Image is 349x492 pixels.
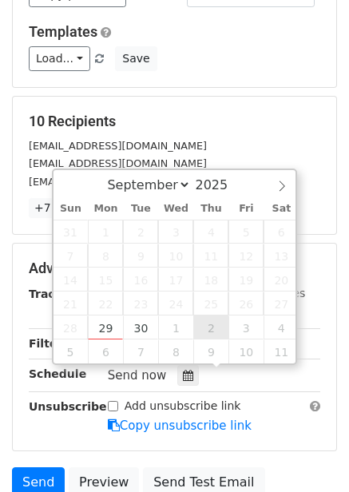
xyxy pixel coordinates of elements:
[88,204,123,214] span: Mon
[193,204,228,214] span: Thu
[228,204,264,214] span: Fri
[193,268,228,292] span: September 18, 2025
[125,398,241,415] label: Add unsubscribe link
[54,220,89,244] span: August 31, 2025
[158,204,193,214] span: Wed
[193,220,228,244] span: September 4, 2025
[29,23,97,40] a: Templates
[54,315,89,339] span: September 28, 2025
[88,244,123,268] span: September 8, 2025
[193,244,228,268] span: September 11, 2025
[29,400,107,413] strong: Unsubscribe
[54,244,89,268] span: September 7, 2025
[29,337,69,350] strong: Filters
[228,339,264,363] span: October 10, 2025
[228,244,264,268] span: September 12, 2025
[264,244,299,268] span: September 13, 2025
[158,244,193,268] span: September 10, 2025
[123,204,158,214] span: Tue
[264,339,299,363] span: October 11, 2025
[29,288,82,300] strong: Tracking
[264,315,299,339] span: October 4, 2025
[158,268,193,292] span: September 17, 2025
[123,292,158,315] span: September 23, 2025
[88,220,123,244] span: September 1, 2025
[228,292,264,315] span: September 26, 2025
[228,220,264,244] span: September 5, 2025
[88,268,123,292] span: September 15, 2025
[108,368,167,383] span: Send now
[88,315,123,339] span: September 29, 2025
[54,339,89,363] span: October 5, 2025
[264,204,299,214] span: Sat
[54,204,89,214] span: Sun
[29,260,320,277] h5: Advanced
[29,176,207,188] small: [EMAIL_ADDRESS][DOMAIN_NAME]
[269,415,349,492] iframe: Chat Widget
[29,140,207,152] small: [EMAIL_ADDRESS][DOMAIN_NAME]
[88,339,123,363] span: October 6, 2025
[29,46,90,71] a: Load...
[123,244,158,268] span: September 9, 2025
[123,315,158,339] span: September 30, 2025
[228,315,264,339] span: October 3, 2025
[158,292,193,315] span: September 24, 2025
[264,220,299,244] span: September 6, 2025
[123,268,158,292] span: September 16, 2025
[29,367,86,380] strong: Schedule
[264,268,299,292] span: September 20, 2025
[193,315,228,339] span: October 2, 2025
[193,292,228,315] span: September 25, 2025
[54,268,89,292] span: September 14, 2025
[264,292,299,315] span: September 27, 2025
[108,419,252,433] a: Copy unsubscribe link
[115,46,157,71] button: Save
[29,198,89,218] a: +7 more
[123,339,158,363] span: October 7, 2025
[158,339,193,363] span: October 8, 2025
[228,268,264,292] span: September 19, 2025
[191,177,248,192] input: Year
[54,292,89,315] span: September 21, 2025
[193,339,228,363] span: October 9, 2025
[158,315,193,339] span: October 1, 2025
[123,220,158,244] span: September 2, 2025
[29,113,320,130] h5: 10 Recipients
[88,292,123,315] span: September 22, 2025
[29,157,207,169] small: [EMAIL_ADDRESS][DOMAIN_NAME]
[158,220,193,244] span: September 3, 2025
